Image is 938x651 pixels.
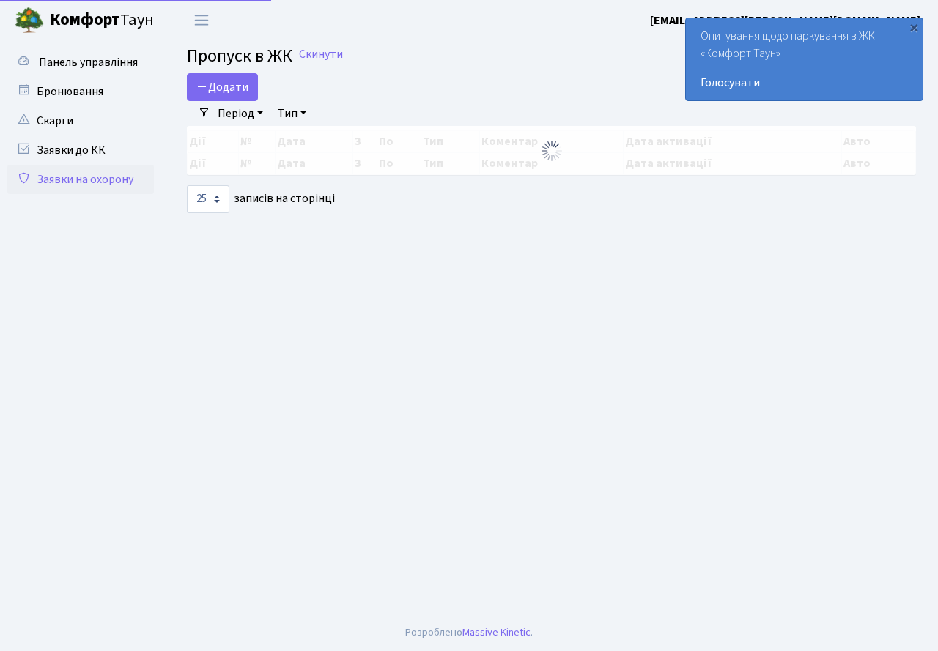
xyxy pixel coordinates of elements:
a: Період [212,101,269,126]
a: Панель управління [7,48,154,77]
span: Пропуск в ЖК [187,43,292,69]
b: Комфорт [50,8,120,31]
select: записів на сторінці [187,185,229,213]
a: [EMAIL_ADDRESS][PERSON_NAME][DOMAIN_NAME] [650,12,920,29]
a: Бронювання [7,77,154,106]
a: Голосувати [701,74,908,92]
a: Тип [272,101,312,126]
span: Таун [50,8,154,33]
a: Massive Kinetic [462,625,531,640]
button: Переключити навігацію [183,8,220,32]
a: Скарги [7,106,154,135]
div: Опитування щодо паркування в ЖК «Комфорт Таун» [686,18,923,100]
div: × [906,20,921,34]
span: Додати [196,79,248,95]
img: logo.png [15,6,44,35]
span: Панель управління [39,54,138,70]
img: Обробка... [540,139,564,163]
a: Скинути [299,48,343,62]
a: Додати [187,73,258,101]
a: Заявки до КК [7,135,154,165]
div: Розроблено . [405,625,533,641]
a: Заявки на охорону [7,165,154,194]
label: записів на сторінці [187,185,335,213]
